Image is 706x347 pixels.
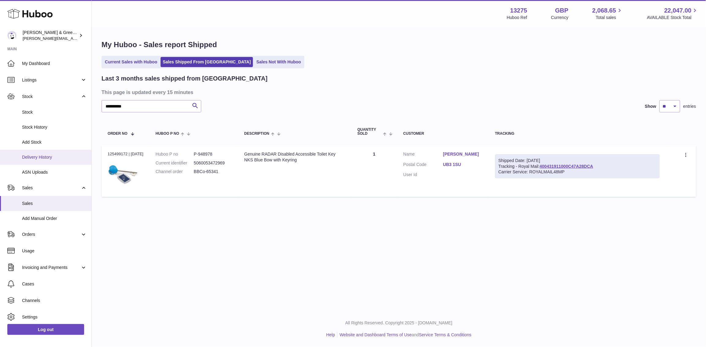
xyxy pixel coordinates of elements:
a: Website and Dashboard Terms of Use [340,332,412,337]
span: Delivery History [22,154,87,160]
span: Cases [22,281,87,287]
h2: Last 3 months sales shipped from [GEOGRAPHIC_DATA] [102,74,268,83]
span: Settings [22,314,87,320]
a: Sales Not With Huboo [254,57,303,67]
a: Service Terms & Conditions [419,332,472,337]
span: Listings [22,77,80,83]
span: Orders [22,232,80,237]
span: 22,047.00 [664,6,692,15]
span: Description [244,132,269,136]
div: Genuine RADAR Disabled Accessible Toilet Key NKS Blue Bow with Keyring [244,151,345,163]
a: 22,047.00 AVAILABLE Stock Total [647,6,699,21]
td: 1 [351,145,397,197]
span: Usage [22,248,87,254]
a: [PERSON_NAME] [443,151,483,157]
span: Stock History [22,124,87,130]
dt: User Id [403,172,443,178]
dt: Name [403,151,443,159]
dt: Postal Code [403,162,443,169]
a: Help [326,332,335,337]
h1: My Huboo - Sales report Shipped [102,40,696,50]
div: [PERSON_NAME] & Green Ltd [23,30,78,41]
strong: 13275 [510,6,527,15]
span: Sales [22,201,87,206]
div: 125499172 | [DATE] [108,151,143,157]
span: entries [683,104,696,109]
span: Quantity Sold [358,128,382,136]
span: Invoicing and Payments [22,265,80,270]
h3: This page is updated every 15 minutes [102,89,695,96]
a: 2,068.65 Total sales [593,6,623,21]
li: and [337,332,471,338]
dd: 5060053472969 [194,160,232,166]
span: Stock [22,109,87,115]
a: Sales Shipped From [GEOGRAPHIC_DATA] [161,57,253,67]
dt: Channel order [156,169,194,175]
img: ellen@bluebadgecompany.co.uk [7,31,17,40]
span: [PERSON_NAME][EMAIL_ADDRESS][DOMAIN_NAME] [23,36,123,41]
span: Total sales [596,15,623,21]
div: Shipped Date: [DATE] [499,158,656,164]
a: Current Sales with Huboo [103,57,159,67]
div: Carrier Service: ROYALMAIL48MP [499,169,656,175]
span: Order No [108,132,128,136]
a: Log out [7,324,84,335]
span: Channels [22,298,87,304]
div: Tracking [495,132,660,136]
dt: Current identifier [156,160,194,166]
p: All Rights Reserved. Copyright 2025 - [DOMAIN_NAME] [97,320,701,326]
a: UB3 1SU [443,162,483,168]
span: ASN Uploads [22,169,87,175]
div: Currency [551,15,569,21]
dt: Huboo P no [156,151,194,157]
img: $_57.JPG [108,159,138,189]
span: Add Stock [22,139,87,145]
span: Add Manual Order [22,216,87,221]
strong: GBP [555,6,568,15]
span: AVAILABLE Stock Total [647,15,699,21]
label: Show [645,104,656,109]
span: My Dashboard [22,61,87,66]
span: Stock [22,94,80,100]
dd: BBCo-65341 [194,169,232,175]
div: Customer [403,132,483,136]
dd: P-948978 [194,151,232,157]
div: Huboo Ref [507,15,527,21]
span: Huboo P no [156,132,179,136]
span: Sales [22,185,80,191]
div: Tracking - Royal Mail: [495,154,660,179]
span: 2,068.65 [593,6,616,15]
a: 400431911000C47A28DCA [540,164,593,169]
